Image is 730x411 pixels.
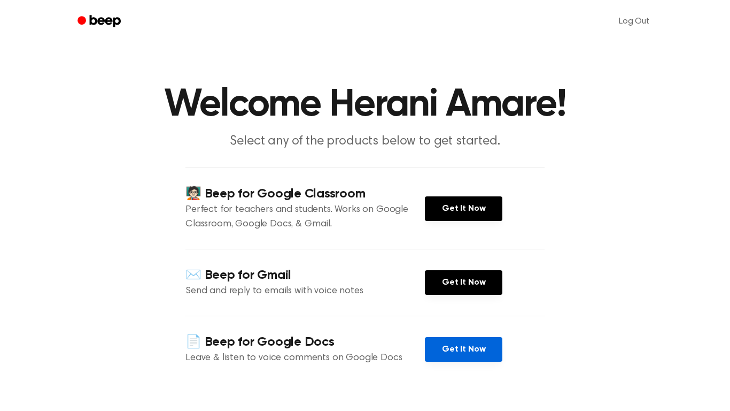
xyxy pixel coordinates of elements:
h1: Welcome Herani Amare! [91,86,639,124]
h4: 📄 Beep for Google Docs [185,333,425,351]
p: Perfect for teachers and students. Works on Google Classroom, Google Docs, & Gmail. [185,203,425,232]
p: Send and reply to emails with voice notes [185,284,425,299]
a: Beep [70,11,130,32]
a: Get It Now [425,196,502,221]
h4: ✉️ Beep for Gmail [185,267,425,284]
a: Get It Now [425,337,502,362]
a: Get It Now [425,270,502,295]
p: Leave & listen to voice comments on Google Docs [185,351,425,366]
a: Log Out [608,9,660,34]
h4: 🧑🏻‍🏫 Beep for Google Classroom [185,185,425,203]
p: Select any of the products below to get started. [160,133,570,150]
